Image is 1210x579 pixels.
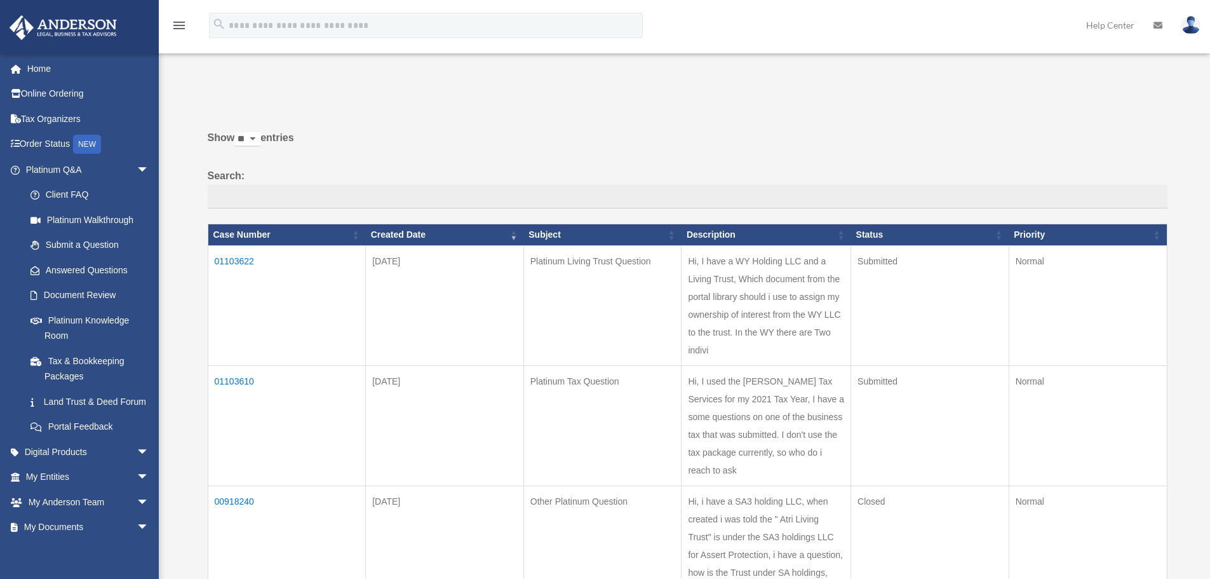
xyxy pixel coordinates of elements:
[18,308,162,348] a: Platinum Knowledge Room
[9,106,168,132] a: Tax Organizers
[137,439,162,465] span: arrow_drop_down
[208,224,366,246] th: Case Number: activate to sort column ascending
[1009,365,1167,486] td: Normal
[208,129,1167,160] label: Show entries
[9,56,168,81] a: Home
[137,157,162,183] span: arrow_drop_down
[137,465,162,491] span: arrow_drop_down
[18,207,162,233] a: Platinum Walkthrough
[9,157,162,182] a: Platinum Q&Aarrow_drop_down
[208,185,1167,209] input: Search:
[208,365,366,486] td: 01103610
[9,489,168,515] a: My Anderson Teamarrow_drop_down
[137,515,162,541] span: arrow_drop_down
[208,245,366,365] td: 01103622
[18,257,156,283] a: Answered Questions
[9,81,168,107] a: Online Ordering
[851,224,1009,246] th: Status: activate to sort column ascending
[18,348,162,389] a: Tax & Bookkeeping Packages
[366,224,524,246] th: Created Date: activate to sort column ascending
[18,414,162,440] a: Portal Feedback
[523,365,682,486] td: Platinum Tax Question
[9,465,168,490] a: My Entitiesarrow_drop_down
[234,132,260,147] select: Showentries
[523,224,682,246] th: Subject: activate to sort column ascending
[682,224,851,246] th: Description: activate to sort column ascending
[171,18,187,33] i: menu
[682,245,851,365] td: Hi, I have a WY Holding LLC and a Living Trust, Which document from the portal library should i u...
[6,15,121,40] img: Anderson Advisors Platinum Portal
[9,515,168,540] a: My Documentsarrow_drop_down
[851,245,1009,365] td: Submitted
[137,489,162,515] span: arrow_drop_down
[1009,224,1167,246] th: Priority: activate to sort column ascending
[171,22,187,33] a: menu
[18,283,162,308] a: Document Review
[851,365,1009,486] td: Submitted
[366,365,524,486] td: [DATE]
[1009,245,1167,365] td: Normal
[523,245,682,365] td: Platinum Living Trust Question
[18,233,162,258] a: Submit a Question
[9,439,168,465] a: Digital Productsarrow_drop_down
[366,245,524,365] td: [DATE]
[682,365,851,486] td: Hi, I used the [PERSON_NAME] Tax Services for my 2021 Tax Year, I have a some questions on one of...
[73,135,101,154] div: NEW
[18,389,162,414] a: Land Trust & Deed Forum
[208,167,1167,209] label: Search:
[1181,16,1200,34] img: User Pic
[18,182,162,208] a: Client FAQ
[212,17,226,31] i: search
[9,132,168,158] a: Order StatusNEW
